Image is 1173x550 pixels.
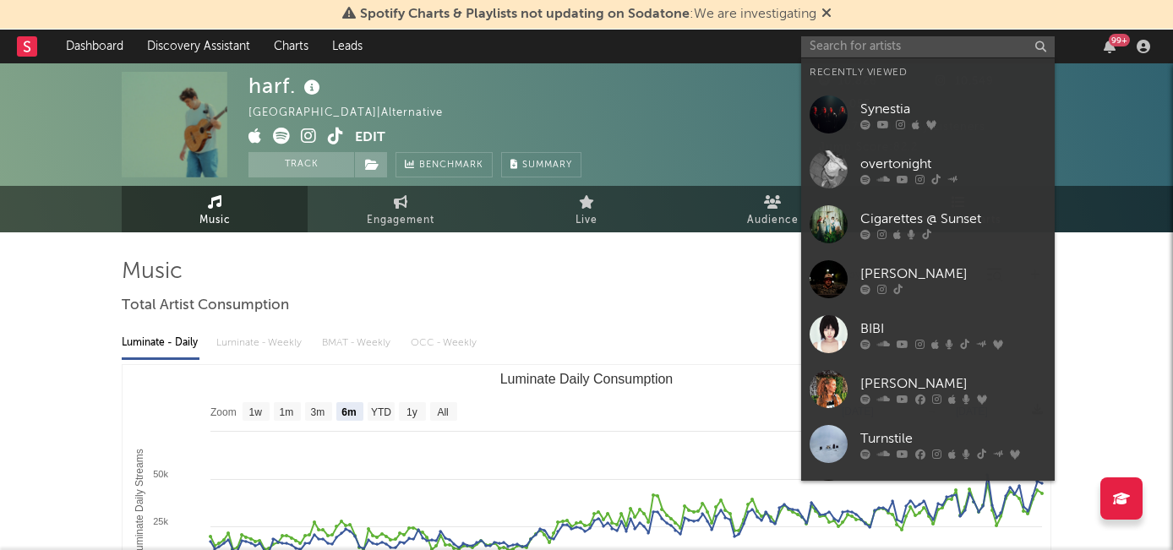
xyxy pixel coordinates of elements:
[262,30,320,63] a: Charts
[522,161,572,170] span: Summary
[500,372,674,386] text: Luminate Daily Consumption
[135,30,262,63] a: Discovery Assistant
[308,186,494,232] a: Engagement
[122,329,199,357] div: Luminate - Daily
[210,406,237,418] text: Zoom
[679,186,865,232] a: Audience
[860,264,1046,284] div: [PERSON_NAME]
[437,406,448,418] text: All
[371,406,391,418] text: YTD
[280,406,294,418] text: 1m
[860,319,1046,339] div: BIBI
[360,8,690,21] span: Spotify Charts & Playlists not updating on Sodatone
[248,72,325,100] div: harf.
[153,516,168,526] text: 25k
[341,406,356,418] text: 6m
[396,152,493,177] a: Benchmark
[801,142,1055,197] a: overtonight
[153,469,168,479] text: 50k
[801,87,1055,142] a: Synestia
[747,210,799,231] span: Audience
[801,471,1055,526] a: Willowake
[249,406,263,418] text: 1w
[860,373,1046,394] div: [PERSON_NAME]
[419,155,483,176] span: Benchmark
[122,296,289,316] span: Total Artist Consumption
[1104,40,1116,53] button: 99+
[248,152,354,177] button: Track
[576,210,597,231] span: Live
[122,186,308,232] a: Music
[355,128,385,149] button: Edit
[860,209,1046,229] div: Cigarettes @ Sunset
[860,154,1046,174] div: overtonight
[801,362,1055,417] a: [PERSON_NAME]
[860,99,1046,119] div: Synestia
[810,63,1046,83] div: Recently Viewed
[248,103,462,123] div: [GEOGRAPHIC_DATA] | Alternative
[501,152,581,177] button: Summary
[367,210,434,231] span: Engagement
[54,30,135,63] a: Dashboard
[801,36,1055,57] input: Search for artists
[311,406,325,418] text: 3m
[320,30,374,63] a: Leads
[494,186,679,232] a: Live
[199,210,231,231] span: Music
[801,417,1055,471] a: Turnstile
[801,197,1055,252] a: Cigarettes @ Sunset
[406,406,417,418] text: 1y
[360,8,816,21] span: : We are investigating
[801,252,1055,307] a: [PERSON_NAME]
[821,8,832,21] span: Dismiss
[860,428,1046,449] div: Turnstile
[801,307,1055,362] a: BIBI
[1109,34,1130,46] div: 99 +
